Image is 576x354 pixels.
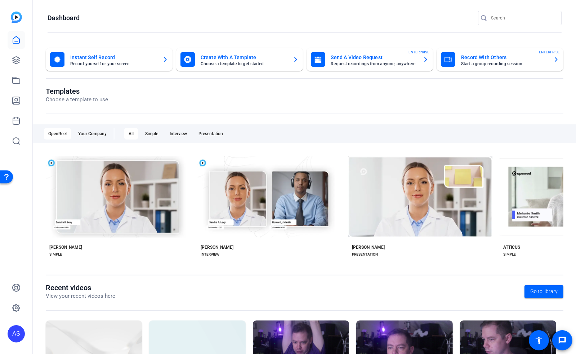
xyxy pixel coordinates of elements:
mat-card-subtitle: Choose a template to get started [201,62,287,66]
div: Presentation [194,128,227,140]
div: [PERSON_NAME] [352,244,385,250]
mat-card-title: Send A Video Request [331,53,418,62]
div: Simple [141,128,162,140]
mat-card-subtitle: Request recordings from anyone, anywhere [331,62,418,66]
div: Your Company [74,128,111,140]
a: Go to library [524,285,563,298]
p: Choose a template to use [46,96,108,104]
div: [PERSON_NAME] [201,244,233,250]
mat-card-title: Create With A Template [201,53,287,62]
span: Go to library [530,288,558,295]
div: Interview [165,128,191,140]
div: All [124,128,138,140]
div: ATTICUS [503,244,520,250]
h1: Recent videos [46,283,115,292]
div: SIMPLE [49,252,62,257]
span: ENTERPRISE [539,49,560,55]
div: INTERVIEW [201,252,219,257]
p: View your recent videos here [46,292,115,300]
mat-icon: accessibility [535,336,543,345]
button: Instant Self RecordRecord yourself or your screen [46,48,173,71]
div: SIMPLE [503,252,516,257]
input: Search [491,14,556,22]
mat-card-subtitle: Start a group recording session [461,62,548,66]
mat-icon: message [558,336,567,345]
img: blue-gradient.svg [11,12,22,23]
h1: Templates [46,87,108,96]
h1: Dashboard [48,14,80,22]
mat-card-title: Instant Self Record [70,53,157,62]
span: ENTERPRISE [408,49,429,55]
mat-card-subtitle: Record yourself or your screen [70,62,157,66]
div: OpenReel [44,128,71,140]
button: Record With OthersStart a group recording sessionENTERPRISE [437,48,563,71]
button: Create With A TemplateChoose a template to get started [176,48,303,71]
div: [PERSON_NAME] [49,244,82,250]
mat-card-title: Record With Others [461,53,548,62]
div: PRESENTATION [352,252,378,257]
button: Send A Video RequestRequest recordings from anyone, anywhereENTERPRISE [307,48,433,71]
div: AS [8,325,25,342]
